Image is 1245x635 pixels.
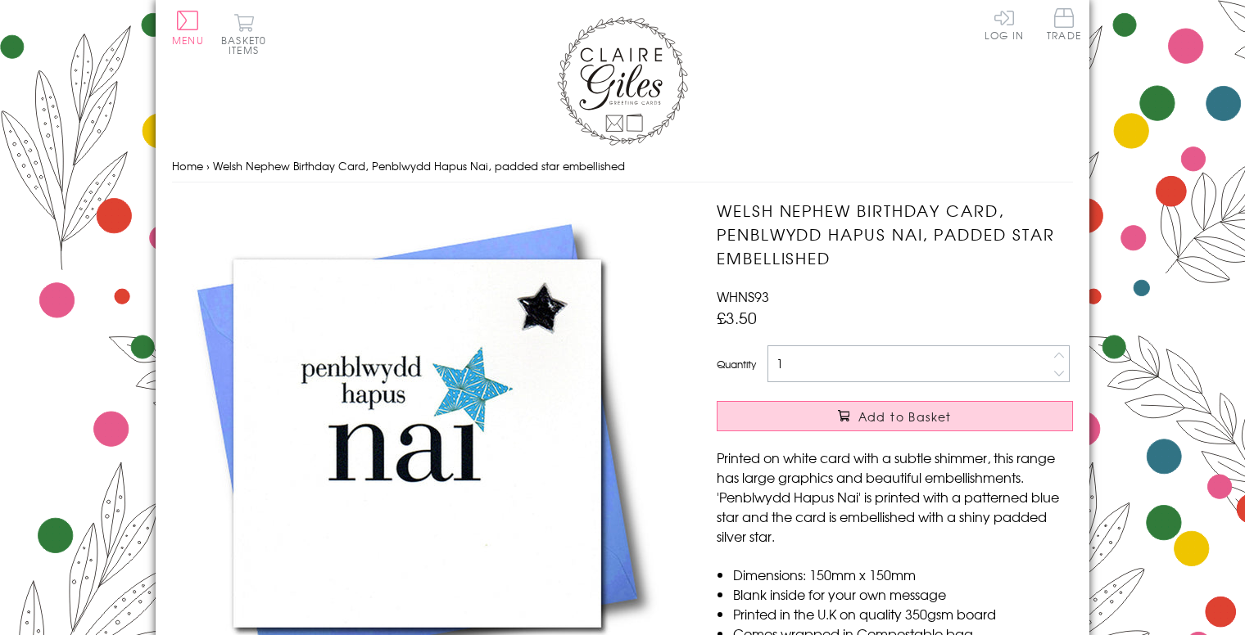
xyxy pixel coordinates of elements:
a: Log In [985,8,1024,40]
li: Printed in the U.K on quality 350gsm board [733,604,1073,624]
span: Menu [172,33,204,47]
a: Trade [1047,8,1081,43]
li: Blank inside for your own message [733,584,1073,604]
a: Home [172,158,203,173]
span: Trade [1047,8,1081,40]
p: Printed on white card with a subtle shimmer, this range has large graphics and beautiful embellis... [717,448,1073,546]
img: Claire Giles Greetings Cards [557,16,688,146]
span: › [206,158,210,173]
h1: Welsh Nephew Birthday Card, Penblwydd Hapus Nai, padded star embellished [717,199,1073,269]
button: Add to Basket [717,401,1073,431]
button: Basket0 items [221,13,266,55]
li: Dimensions: 150mm x 150mm [733,565,1073,584]
span: WHNS93 [717,286,769,306]
span: Add to Basket [858,408,952,425]
span: £3.50 [717,306,757,329]
label: Quantity [717,357,756,372]
span: 0 items [229,33,266,57]
span: Welsh Nephew Birthday Card, Penblwydd Hapus Nai, padded star embellished [213,158,625,173]
button: Menu [172,11,204,45]
nav: breadcrumbs [172,150,1073,183]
